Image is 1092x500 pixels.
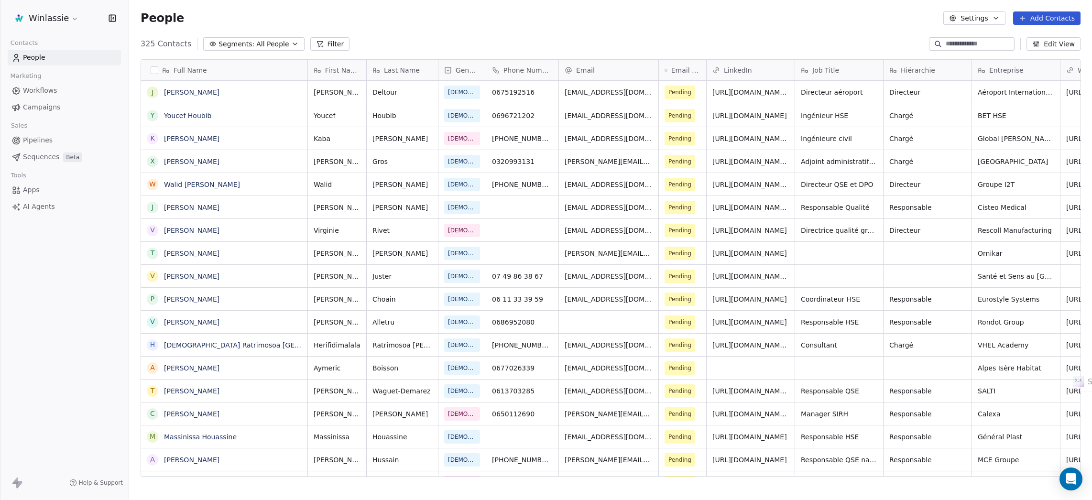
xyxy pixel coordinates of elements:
a: People [8,50,121,65]
a: AI Agents [8,199,121,215]
a: [PERSON_NAME] [164,204,219,211]
span: [PERSON_NAME] [314,386,360,396]
span: Hiérarchie [901,65,935,75]
span: People [23,53,45,63]
span: Responsable [889,317,966,327]
span: Walid [314,180,360,189]
span: 0650112690 [492,409,553,419]
span: Contacts [6,36,42,50]
span: Choain [372,294,432,304]
span: Pending [668,340,691,350]
a: [PERSON_NAME] [164,227,219,234]
span: Pending [668,386,691,396]
a: [PERSON_NAME] [164,158,219,165]
span: [EMAIL_ADDRESS][DOMAIN_NAME] [565,226,653,235]
span: [PHONE_NUMBER] [492,180,553,189]
span: [PERSON_NAME][EMAIL_ADDRESS][PERSON_NAME][DOMAIN_NAME] [565,409,653,419]
span: [EMAIL_ADDRESS][DOMAIN_NAME] [565,363,653,373]
div: A [150,455,155,465]
span: Deltour [372,87,432,97]
span: Pending [668,111,691,120]
span: Responsable [889,455,966,465]
span: Alletru [372,317,432,327]
span: Coordinateur HSE [801,294,877,304]
span: [DEMOGRAPHIC_DATA] [448,455,476,465]
span: Eurostyle Systems [978,294,1054,304]
div: Open Intercom Messenger [1059,467,1082,490]
span: Pipelines [23,135,53,145]
span: [EMAIL_ADDRESS][DOMAIN_NAME] [565,386,653,396]
div: Email [559,60,658,80]
div: V [150,225,155,235]
span: Directeur [889,180,966,189]
span: [PERSON_NAME] [372,249,432,258]
span: Workflows [23,86,57,96]
span: All People [256,39,289,49]
div: Full Name [141,60,307,80]
span: Global [PERSON_NAME] Construction & Engineering [978,134,1054,143]
span: Responsable [889,409,966,419]
button: Filter [310,37,350,51]
span: [DEMOGRAPHIC_DATA] [448,386,476,396]
span: [EMAIL_ADDRESS][DOMAIN_NAME] [565,272,653,281]
span: Pending [668,134,691,143]
span: Pending [668,249,691,258]
span: VHEL Academy [978,340,1054,350]
span: Pending [668,317,691,327]
span: [PHONE_NUMBER] [492,455,553,465]
span: 0320993131 [492,157,553,166]
span: 0696721202 [492,111,553,120]
div: Job Title [795,60,883,80]
span: [PERSON_NAME] [314,272,360,281]
button: Settings [943,11,1005,25]
a: [PERSON_NAME] [164,295,219,303]
a: [URL][DOMAIN_NAME][PERSON_NAME][PERSON_NAME] [712,181,898,188]
span: Pending [668,455,691,465]
span: Pending [668,226,691,235]
span: Winlassie [29,12,69,24]
span: [PERSON_NAME][EMAIL_ADDRESS][PERSON_NAME][DOMAIN_NAME] [565,249,653,258]
span: Responsable HSE [801,432,877,442]
a: [URL][DOMAIN_NAME][PERSON_NAME] [712,272,842,280]
a: Help & Support [69,479,123,487]
span: Pending [668,409,691,419]
div: Email Verification Status [659,60,706,80]
span: [DEMOGRAPHIC_DATA] [448,249,476,258]
span: 06 11 33 39 59 [492,294,553,304]
span: Consultant [801,340,877,350]
span: [DEMOGRAPHIC_DATA] [448,203,476,212]
span: Entreprise [989,65,1024,75]
span: [EMAIL_ADDRESS][DOMAIN_NAME] [565,432,653,442]
span: 0686952080 [492,317,553,327]
span: Pending [668,180,691,189]
a: Pipelines [8,132,121,148]
span: [PERSON_NAME] [314,203,360,212]
button: Edit View [1026,37,1081,51]
span: [PHONE_NUMBER] [492,340,553,350]
span: Responsable [889,203,966,212]
span: [PERSON_NAME][EMAIL_ADDRESS][DOMAIN_NAME] [565,455,653,465]
img: Monogramme%20Winlassie_RVB_2%20COULEURS.png [13,12,25,24]
span: [PERSON_NAME] [372,180,432,189]
span: Manager SIRH [801,409,877,419]
span: [DEMOGRAPHIC_DATA] [448,317,476,327]
span: [DEMOGRAPHIC_DATA] [448,272,476,281]
div: Entreprise [972,60,1060,80]
span: [DEMOGRAPHIC_DATA] [448,180,476,189]
span: Gender [456,65,480,75]
span: SALTI [978,386,1054,396]
a: SequencesBeta [8,149,121,165]
span: [EMAIL_ADDRESS][DOMAIN_NAME] [565,134,653,143]
span: [EMAIL_ADDRESS][DOMAIN_NAME] [565,340,653,350]
span: [PERSON_NAME] [372,409,432,419]
a: Workflows [8,83,121,98]
div: J [152,87,153,98]
span: Responsable Qualité [801,203,877,212]
span: 0675192516 [492,87,553,97]
a: Youcef Houbib [164,112,211,120]
span: Rivet [372,226,432,235]
a: [URL][DOMAIN_NAME] [712,112,787,120]
div: V [150,271,155,281]
div: Y [151,110,155,120]
span: Virginie [314,226,360,235]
